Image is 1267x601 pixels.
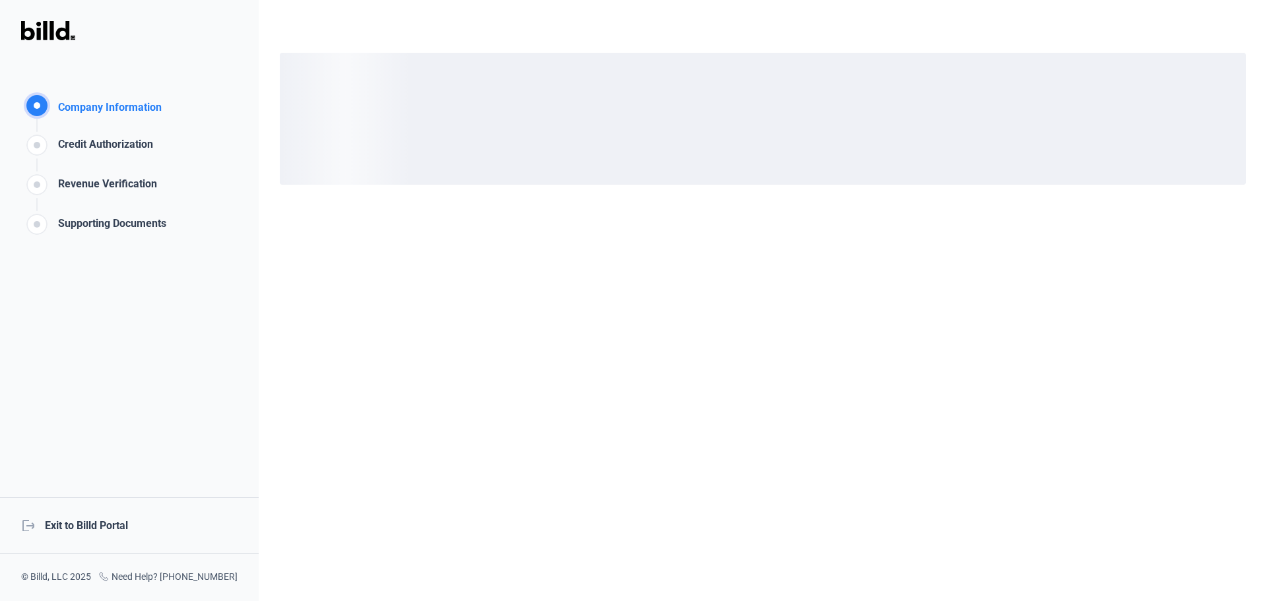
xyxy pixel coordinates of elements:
div: Supporting Documents [53,216,166,237]
div: loading [280,53,1246,185]
img: Billd Logo [21,21,75,40]
mat-icon: logout [21,518,34,531]
div: Credit Authorization [53,137,153,158]
div: Need Help? [PHONE_NUMBER] [98,570,238,585]
div: Company Information [53,100,162,119]
div: Revenue Verification [53,176,157,198]
div: © Billd, LLC 2025 [21,570,91,585]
